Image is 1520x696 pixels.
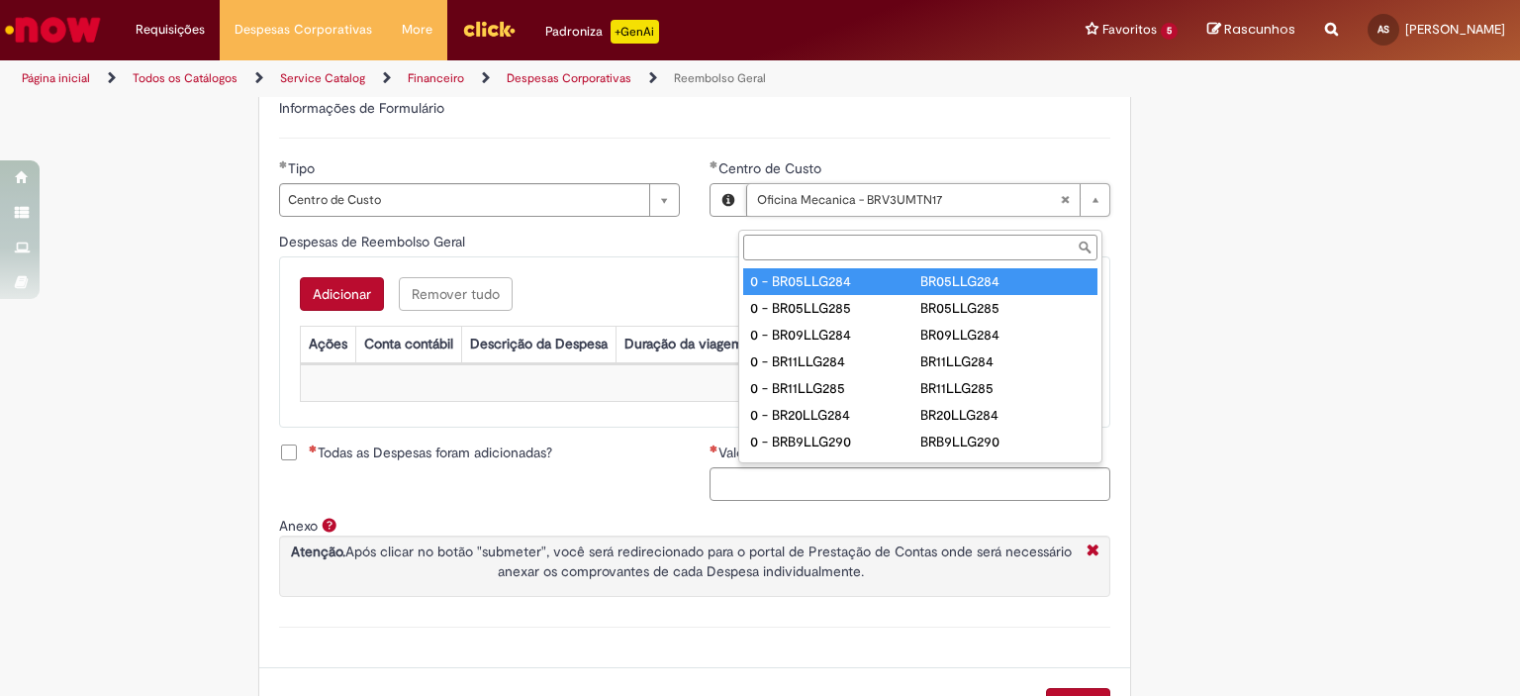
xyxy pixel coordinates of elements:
div: BR11LLG285 [920,378,1091,398]
div: 0 - BR11LLG284 [750,351,920,371]
div: BR20LLG284 [920,405,1091,425]
div: 0 - BR20LLG284 [750,405,920,425]
div: BRC0LLG288 [920,458,1091,478]
div: 0 - BR09LLG284 [750,325,920,345]
ul: Centro de Custo [739,264,1101,462]
div: BRB9LLG290 [920,432,1091,451]
div: 0 - BR11LLG285 [750,378,920,398]
div: 0 - BRC0LLG288 [750,458,920,478]
div: BR09LLG284 [920,325,1091,345]
div: 0 - BR05LLG285 [750,298,920,318]
div: 0 - BRB9LLG290 [750,432,920,451]
div: BR11LLG284 [920,351,1091,371]
div: 0 - BR05LLG284 [750,271,920,291]
div: BR05LLG284 [920,271,1091,291]
div: BR05LLG285 [920,298,1091,318]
